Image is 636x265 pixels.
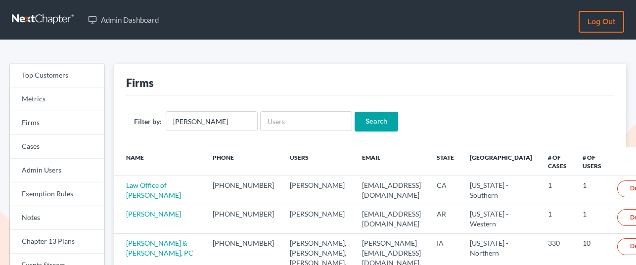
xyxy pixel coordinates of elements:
td: [EMAIL_ADDRESS][DOMAIN_NAME] [354,176,429,205]
input: Firm Name [166,111,258,131]
label: Filter by: [134,116,162,127]
a: [PERSON_NAME] [126,210,181,218]
th: State [429,147,462,176]
a: Top Customers [10,64,104,88]
a: Cases [10,135,104,159]
a: Notes [10,206,104,230]
td: CA [429,176,462,205]
td: 1 [540,205,575,233]
th: Phone [205,147,282,176]
td: AR [429,205,462,233]
a: Chapter 13 Plans [10,230,104,254]
td: [PERSON_NAME] [282,176,354,205]
th: # of Users [575,147,609,176]
input: Search [355,112,398,132]
td: 1 [540,176,575,205]
div: Firms [126,76,154,90]
a: Firms [10,111,104,135]
td: [PHONE_NUMBER] [205,205,282,233]
td: [EMAIL_ADDRESS][DOMAIN_NAME] [354,205,429,233]
td: 1 [575,205,609,233]
a: Law Office of [PERSON_NAME] [126,181,181,199]
td: [PHONE_NUMBER] [205,176,282,205]
td: 1 [575,176,609,205]
th: Email [354,147,429,176]
th: Name [114,147,205,176]
td: [US_STATE] - Western [462,205,540,233]
a: Admin Users [10,159,104,182]
input: Users [260,111,352,131]
a: Metrics [10,88,104,111]
a: Admin Dashboard [83,11,164,29]
a: [PERSON_NAME] & [PERSON_NAME], PC [126,239,193,257]
a: Exemption Rules [10,182,104,206]
a: Log out [579,11,624,33]
th: [GEOGRAPHIC_DATA] [462,147,540,176]
td: [US_STATE] - Southern [462,176,540,205]
th: Users [282,147,354,176]
th: # of Cases [540,147,575,176]
td: [PERSON_NAME] [282,205,354,233]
